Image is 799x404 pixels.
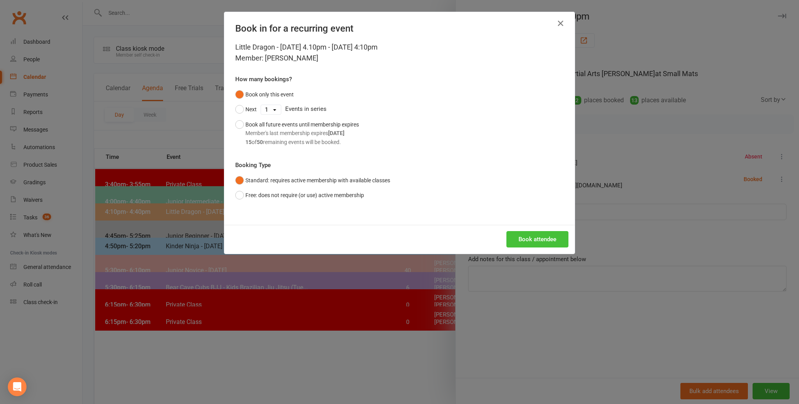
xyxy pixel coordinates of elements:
[235,23,564,34] h4: Book in for a recurring event
[235,75,292,84] label: How many bookings?
[235,173,390,188] button: Standard: requires active membership with available classes
[245,120,359,146] div: Book all future events until membership expires
[235,87,294,102] button: Book only this event
[235,42,564,64] div: Little Dragon - [DATE] 4.10pm - [DATE] 4:10pm Member: [PERSON_NAME]
[328,130,344,136] strong: [DATE]
[235,160,271,170] label: Booking Type
[235,102,257,117] button: Next
[245,138,359,146] div: of remaining events will be booked.
[235,102,564,117] div: Events in series
[235,117,359,149] button: Book all future events until membership expiresMember's last membership expires[DATE]15of50remain...
[257,139,263,145] strong: 50
[245,129,359,137] div: Member's last membership expires
[245,139,252,145] strong: 15
[506,231,568,247] button: Book attendee
[554,17,567,30] button: Close
[8,377,27,396] div: Open Intercom Messenger
[235,188,364,203] button: Free: does not require (or use) active membership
